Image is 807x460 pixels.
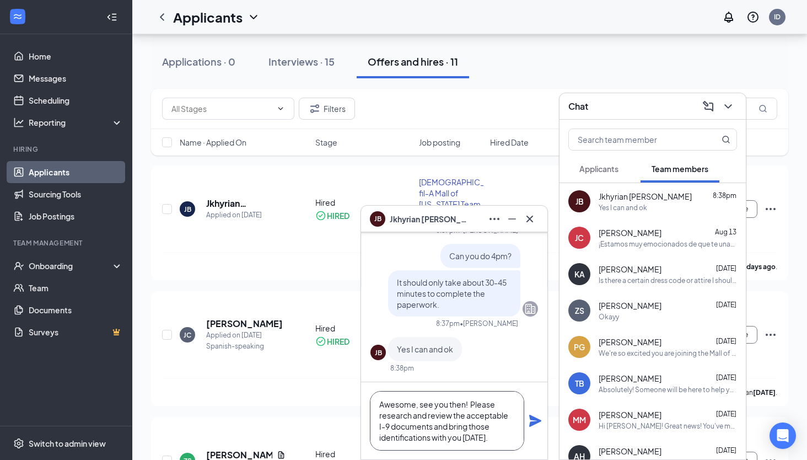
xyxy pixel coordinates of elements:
div: JB [575,196,584,207]
button: Ellipses [486,210,503,228]
span: [PERSON_NAME] [599,300,661,311]
div: JC [575,232,584,243]
svg: Collapse [106,12,117,23]
button: Minimize [503,210,521,228]
a: Sourcing Tools [29,183,123,205]
div: Interviews · 15 [268,55,335,68]
div: Onboarding [29,260,114,271]
svg: MagnifyingGlass [722,135,730,144]
span: [DATE] [716,410,736,418]
svg: Analysis [13,117,24,128]
svg: ChevronDown [722,100,735,113]
svg: Ellipses [488,212,501,226]
div: Yes I can and ok [599,203,647,212]
b: [DATE] [753,388,776,397]
span: [DATE] [716,337,736,345]
div: Hiring [13,145,121,154]
svg: ComposeMessage [702,100,715,113]
div: Applications · 0 [162,55,235,68]
div: Team Management [13,238,121,248]
span: [DATE] [716,373,736,382]
div: ID [774,12,781,22]
div: JB [184,205,191,214]
span: [DATE] [716,301,736,309]
span: [DATE] [716,264,736,272]
svg: Company [524,302,537,315]
div: JC [184,330,191,340]
div: Applied on [DATE] [206,330,283,341]
input: Search team member [569,129,700,150]
span: Aug 13 [715,228,736,236]
svg: Ellipses [764,202,777,216]
div: Okayy [599,312,619,322]
h1: Applicants [173,8,243,26]
span: [PERSON_NAME] [599,264,661,275]
span: Team members [652,164,708,174]
a: ChevronLeft [155,10,169,24]
div: HIRED [327,210,349,221]
div: Hi [PERSON_NAME]! Great news! You've moved on to Hired, the final stage of the application. Pleas... [599,421,737,431]
svg: ChevronDown [247,10,260,24]
a: SurveysCrown [29,321,123,343]
h5: [PERSON_NAME] [206,318,283,330]
div: Absolutely! Someone will be here to help you from 10am-5pm [599,385,737,394]
div: PG [574,341,585,352]
svg: Filter [308,102,321,115]
a: Job Postings [29,205,123,227]
button: ComposeMessage [700,98,717,115]
svg: WorkstreamLogo [12,11,23,22]
span: Hired Date [490,137,529,148]
button: ChevronDown [719,98,737,115]
span: [PERSON_NAME] [599,446,661,457]
svg: Plane [529,414,542,427]
div: Hired [315,323,412,334]
div: Spanish-speaking [206,341,283,352]
div: We're so excited you are joining the Mall of [US_STATE] [DEMOGRAPHIC_DATA]-fil-Ateam ! Do you kno... [599,349,737,358]
h5: Jkhyrian [PERSON_NAME] [206,197,286,210]
div: HIRED [327,336,349,347]
span: [PERSON_NAME] [599,227,661,238]
b: 8 days ago [741,263,776,271]
span: [PERSON_NAME] [599,409,661,420]
a: Home [29,45,123,67]
span: Job posting [419,137,460,148]
span: [PERSON_NAME] [599,373,661,384]
svg: Settings [13,438,24,449]
a: Applicants [29,161,123,183]
span: [PERSON_NAME] [599,336,661,347]
svg: Ellipses [764,328,777,341]
span: • [PERSON_NAME] [460,319,518,328]
div: Reporting [29,117,123,128]
a: Messages [29,67,123,89]
div: KA [574,269,585,280]
div: Applied on [DATE] [206,210,286,221]
span: Can you do 4pm? [449,251,512,261]
div: Switch to admin view [29,438,106,449]
svg: MagnifyingGlass [758,104,767,113]
div: Is there a certain dress code or attire I should wear [DATE]? [599,276,737,285]
div: ¡Estamos muy emocionados de que te unas al equipo de Mall of [US_STATE] [DEMOGRAPHIC_DATA]-fil-A!... [599,239,737,249]
a: Scheduling [29,89,123,111]
div: MM [573,414,586,425]
h3: Chat [568,100,588,113]
div: ZS [575,305,584,316]
span: [DATE] [490,204,513,214]
svg: Document [277,451,286,459]
input: All Stages [171,103,272,115]
a: Documents [29,299,123,321]
div: TB [575,378,584,389]
div: [DEMOGRAPHIC_DATA]-fil-A Mall of [US_STATE] Team Member [419,176,483,221]
span: Applicants [579,164,618,174]
svg: UserCheck [13,260,24,271]
svg: Cross [523,212,536,226]
a: Team [29,277,123,299]
span: Yes I can and ok [397,344,453,354]
svg: Notifications [722,10,735,24]
textarea: Awesome, see you then! Please research and review the acceptable I-9 documents and bring those id... [370,391,524,451]
div: Hired [315,448,412,459]
span: [DATE] [716,446,736,454]
svg: ChevronDown [276,104,285,113]
div: 8:37pm [436,319,460,328]
div: Open Intercom Messenger [770,422,796,449]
